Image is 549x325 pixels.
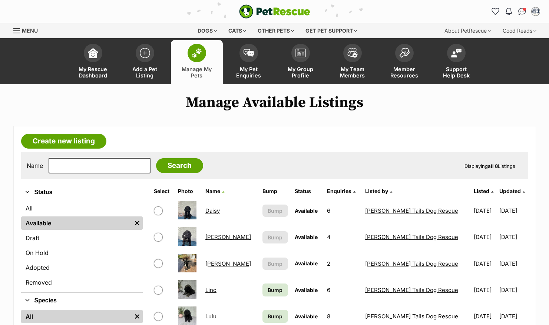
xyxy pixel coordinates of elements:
a: Listed by [365,188,392,194]
a: Name [205,188,224,194]
td: [DATE] [499,251,527,276]
button: My account [530,6,542,17]
img: help-desk-icon-fdf02630f3aa405de69fd3d07c3f3aa587a6932b1a1747fa1d2bba05be0121f9.svg [451,49,462,57]
span: Name [205,188,220,194]
a: Favourites [490,6,502,17]
a: Updated [499,188,525,194]
span: Bump [268,233,282,241]
a: Adopted [21,261,143,274]
a: All [21,310,132,323]
span: Add a Pet Listing [128,66,162,79]
a: Available [21,216,132,230]
a: My Group Profile [275,40,327,84]
span: My Rescue Dashboard [76,66,110,79]
button: Bump [262,231,288,243]
a: Support Help Desk [430,40,482,84]
span: Menu [22,27,38,34]
a: [PERSON_NAME] Tails Dog Rescue [365,313,458,320]
span: Member Resources [388,66,421,79]
span: Manage My Pets [180,66,214,79]
span: My Group Profile [284,66,317,79]
a: Enquiries [327,188,355,194]
a: On Hold [21,246,143,259]
a: Member Resources [378,40,430,84]
img: group-profile-icon-3fa3cf56718a62981997c0bc7e787c4b2cf8bcc04b72c1350f741eb67cf2f40e.svg [295,49,306,57]
a: Menu [13,23,43,37]
a: Add a Pet Listing [119,40,171,84]
a: Daisy [205,207,220,214]
th: Select [151,185,174,197]
img: manage-my-pets-icon-02211641906a0b7f246fdf0571729dbe1e7629f14944591b6c1af311fb30b64b.svg [192,48,202,58]
a: My Team Members [327,40,378,84]
td: [DATE] [499,224,527,250]
td: [DATE] [471,251,499,276]
a: [PERSON_NAME] [205,260,251,267]
div: Status [21,200,143,292]
span: Support Help Desk [440,66,473,79]
span: Listed [474,188,489,194]
td: 4 [324,224,361,250]
div: Good Reads [497,23,542,38]
th: Photo [175,185,202,197]
a: Create new listing [21,134,106,149]
a: Bump [262,283,288,296]
td: 6 [324,198,361,223]
a: [PERSON_NAME] Tails Dog Rescue [365,233,458,241]
a: [PERSON_NAME] [205,233,251,241]
th: Status [292,185,323,197]
img: pet-enquiries-icon-7e3ad2cf08bfb03b45e93fb7055b45f3efa6380592205ae92323e6603595dc1f.svg [244,49,254,57]
button: Status [21,188,143,197]
a: Lulu [205,313,216,320]
a: Conversations [516,6,528,17]
input: Search [156,158,203,173]
a: PetRescue [239,4,310,19]
a: Linc [205,286,216,294]
button: Bump [262,258,288,270]
td: [DATE] [471,277,499,303]
div: Cats [223,23,251,38]
div: About PetRescue [439,23,496,38]
span: Bump [268,207,282,215]
img: Ruth Christodoulou profile pic [532,8,539,15]
span: translation missing: en.admin.listings.index.attributes.enquiries [327,188,351,194]
td: [DATE] [471,224,499,250]
a: All [21,202,143,215]
span: Displaying Listings [464,163,515,169]
ul: Account quick links [490,6,542,17]
div: Get pet support [300,23,362,38]
img: dashboard-icon-eb2f2d2d3e046f16d808141f083e7271f6b2e854fb5c12c21221c1fb7104beca.svg [88,48,98,58]
img: notifications-46538b983faf8c2785f20acdc204bb7945ddae34d4c08c2a6579f10ce5e182be.svg [506,8,512,15]
span: Updated [499,188,521,194]
a: [PERSON_NAME] Tails Dog Rescue [365,286,458,294]
a: My Rescue Dashboard [67,40,119,84]
span: Available [295,208,318,214]
th: Bump [259,185,291,197]
td: 2 [324,251,361,276]
span: Available [295,287,318,293]
img: chat-41dd97257d64d25036548639549fe6c8038ab92f7586957e7f3b1b290dea8141.svg [518,8,526,15]
span: Available [295,260,318,266]
span: Available [295,313,318,319]
span: Bump [268,260,282,268]
td: [DATE] [471,198,499,223]
td: [DATE] [499,277,527,303]
span: Listed by [365,188,388,194]
td: 6 [324,277,361,303]
span: Bump [268,286,282,294]
a: Draft [21,231,143,245]
img: team-members-icon-5396bd8760b3fe7c0b43da4ab00e1e3bb1a5d9ba89233759b79545d2d3fc5d0d.svg [347,48,358,58]
img: member-resources-icon-8e73f808a243e03378d46382f2149f9095a855e16c252ad45f914b54edf8863c.svg [399,48,410,58]
a: [PERSON_NAME] Tails Dog Rescue [365,260,458,267]
a: Manage My Pets [171,40,223,84]
a: Remove filter [132,310,143,323]
span: Bump [268,312,282,320]
div: Dogs [192,23,222,38]
span: My Team Members [336,66,369,79]
a: My Pet Enquiries [223,40,275,84]
button: Notifications [503,6,515,17]
span: Available [295,234,318,240]
label: Name [27,162,43,169]
img: add-pet-listing-icon-0afa8454b4691262ce3f59096e99ab1cd57d4a30225e0717b998d2c9b9846f56.svg [140,48,150,58]
strong: all 8 [488,163,498,169]
img: logo-e224e6f780fb5917bec1dbf3a21bbac754714ae5b6737aabdf751b685950b380.svg [239,4,310,19]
